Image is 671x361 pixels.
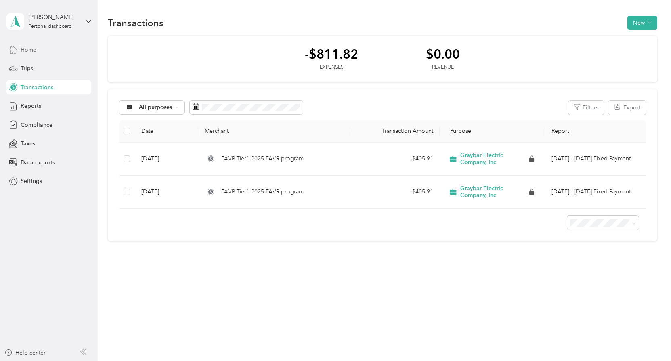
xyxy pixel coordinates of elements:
span: Purpose [446,128,472,134]
div: $0.00 [426,47,460,61]
td: [DATE] [135,176,198,209]
span: Transactions [21,83,53,92]
span: Graybar Electric Company, Inc [460,152,528,166]
button: Export [608,101,646,115]
td: Oct 1 - 31, 2025 Fixed Payment [545,176,646,209]
div: [PERSON_NAME] [29,13,79,21]
div: - $405.91 [356,187,433,196]
span: Taxes [21,139,35,148]
span: FAVR Tier1 2025 FAVR program [221,187,304,196]
div: Expenses [305,64,358,71]
span: Data exports [21,158,55,167]
div: - $405.91 [356,154,433,163]
button: New [627,16,657,30]
button: Help center [4,348,46,357]
h1: Transactions [108,19,164,27]
th: Merchant [198,120,349,143]
button: Filters [568,101,604,115]
span: All purposes [139,105,172,110]
span: Settings [21,177,42,185]
div: -$811.82 [305,47,358,61]
th: Report [545,120,646,143]
th: Date [135,120,198,143]
span: Trips [21,64,33,73]
span: Reports [21,102,41,110]
span: Home [21,46,36,54]
span: FAVR Tier1 2025 FAVR program [221,154,304,163]
td: [DATE] [135,143,198,176]
iframe: Everlance-gr Chat Button Frame [626,316,671,361]
div: Personal dashboard [29,24,72,29]
span: Compliance [21,121,52,129]
td: Sep 1 - 30, 2025 Fixed Payment [545,143,646,176]
span: Graybar Electric Company, Inc [460,185,528,199]
div: Revenue [426,64,460,71]
th: Transaction Amount [349,120,440,143]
